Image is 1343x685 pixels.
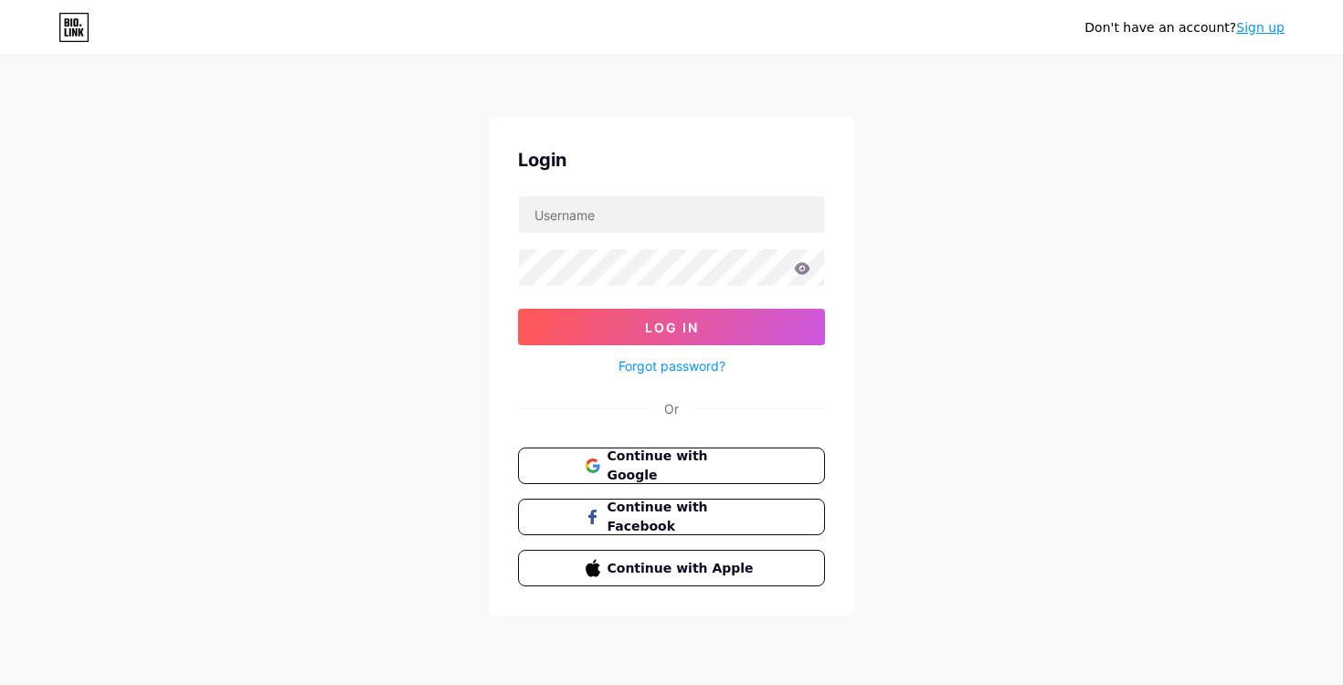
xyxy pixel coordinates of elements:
[608,559,758,578] span: Continue with Apple
[519,196,824,233] input: Username
[518,309,825,345] button: Log In
[518,448,825,484] button: Continue with Google
[608,447,758,485] span: Continue with Google
[1236,20,1285,35] a: Sign up
[619,356,725,375] a: Forgot password?
[518,499,825,535] button: Continue with Facebook
[518,146,825,174] div: Login
[608,498,758,536] span: Continue with Facebook
[645,320,699,335] span: Log In
[1084,18,1285,37] div: Don't have an account?
[664,399,679,418] div: Or
[518,550,825,586] button: Continue with Apple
